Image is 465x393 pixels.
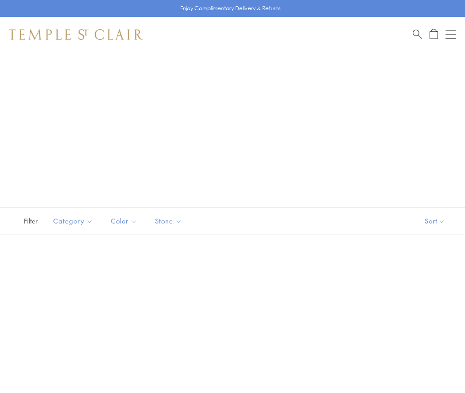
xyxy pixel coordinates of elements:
[104,211,144,231] button: Color
[446,29,456,40] button: Open navigation
[413,29,422,40] a: Search
[106,216,144,227] span: Color
[151,216,189,227] span: Stone
[405,208,465,235] button: Show sort by
[9,29,143,40] img: Temple St. Clair
[46,211,100,231] button: Category
[430,29,438,40] a: Open Shopping Bag
[148,211,189,231] button: Stone
[180,4,281,13] p: Enjoy Complimentary Delivery & Returns
[49,216,100,227] span: Category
